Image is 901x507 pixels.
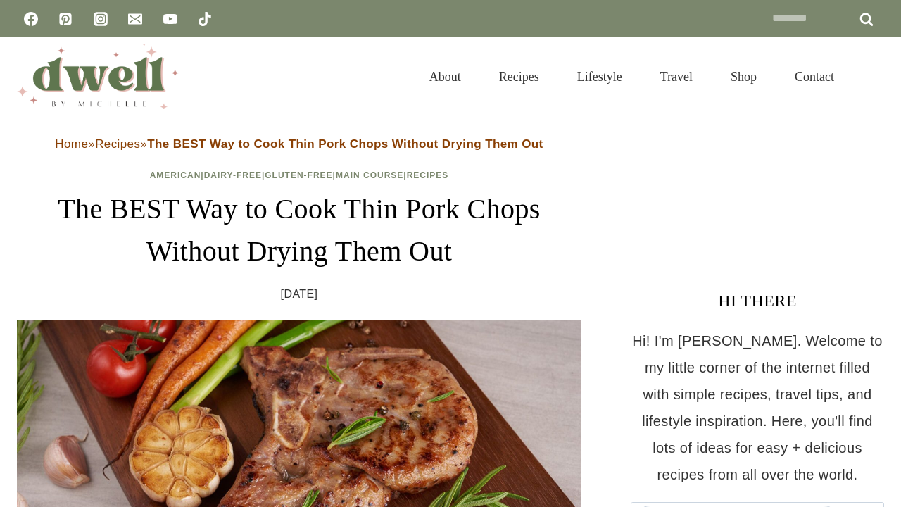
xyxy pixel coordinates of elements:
[281,284,318,305] time: [DATE]
[51,5,80,33] a: Pinterest
[265,170,332,180] a: Gluten-Free
[150,170,449,180] span: | | | |
[17,188,581,273] h1: The BEST Way to Cook Thin Pork Chops Without Drying Them Out
[776,52,853,101] a: Contact
[55,137,88,151] a: Home
[410,52,853,101] nav: Primary Navigation
[204,170,262,180] a: Dairy-Free
[156,5,184,33] a: YouTube
[147,137,543,151] strong: The BEST Way to Cook Thin Pork Chops Without Drying Them Out
[191,5,219,33] a: TikTok
[87,5,115,33] a: Instagram
[480,52,558,101] a: Recipes
[55,137,543,151] span: » »
[150,170,201,180] a: American
[407,170,449,180] a: Recipes
[336,170,403,180] a: Main Course
[17,44,179,109] img: DWELL by michelle
[712,52,776,101] a: Shop
[641,52,712,101] a: Travel
[17,5,45,33] a: Facebook
[95,137,140,151] a: Recipes
[410,52,480,101] a: About
[860,65,884,89] button: View Search Form
[558,52,641,101] a: Lifestyle
[121,5,149,33] a: Email
[631,327,884,488] p: Hi! I'm [PERSON_NAME]. Welcome to my little corner of the internet filled with simple recipes, tr...
[631,288,884,313] h3: HI THERE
